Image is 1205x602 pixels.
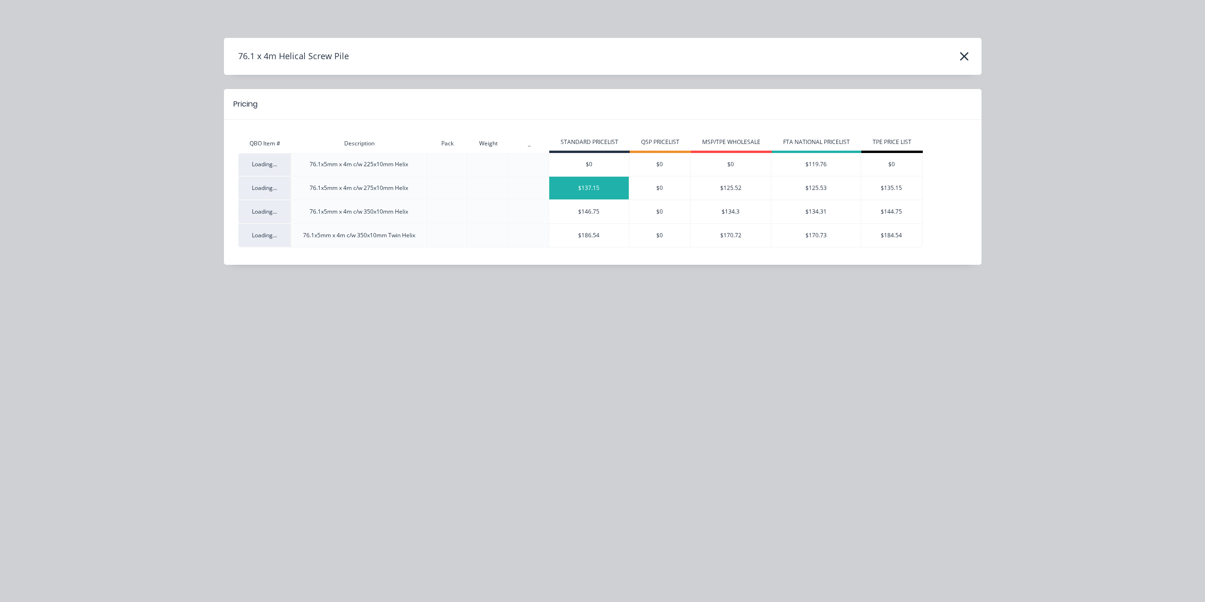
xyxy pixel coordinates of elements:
div: 76.1x5mm x 4m c/w 350x10mm Helix [292,207,427,216]
div: TPE PRICE LIST [861,138,923,146]
div: $186.54 [549,231,629,240]
span: Loading... [252,231,277,239]
div: FTA NATIONAL PRICELIST [772,138,861,146]
div: QSP PRICELIST [630,138,691,146]
div: Description [292,139,428,148]
div: $0 [549,160,629,169]
div: $0 [630,231,690,240]
h4: 76.1 x 4m Helical Screw Pile [224,47,349,65]
div: $119.76 [772,160,860,169]
div: $125.53 [772,184,860,192]
div: QBO Item # [238,139,292,148]
div: MSP/TPE WHOLESALE [691,138,772,146]
div: $184.54 [861,231,922,240]
span: Loading... [252,184,277,192]
div: $135.15 [861,184,922,192]
div: 76.1x5mm x 4m c/w 225x10mm Helix [292,160,427,169]
div: $125.52 [691,184,771,192]
div: _ [509,139,549,148]
div: $134.3 [691,207,771,216]
div: $170.73 [772,231,860,240]
div: $0 [861,160,922,169]
div: $0 [630,184,690,192]
div: $170.72 [691,231,771,240]
div: STANDARD PRICELIST [549,138,630,146]
div: 76.1x5mm x 4m c/w 275x10mm Helix [292,184,427,192]
div: $0 [691,160,771,169]
div: Weight [468,139,509,148]
div: Pricing [233,99,258,110]
span: Loading... [252,207,277,216]
div: $0 [630,160,690,169]
span: Loading... [252,160,277,168]
div: $134.31 [772,207,860,216]
div: $146.75 [549,207,629,216]
div: $144.75 [861,207,922,216]
div: Pack [428,139,468,148]
div: 76.1x5mm x 4m c/w 350x10mm Twin Helix [292,231,427,240]
div: $0 [630,207,690,216]
div: $137.15 [549,184,629,192]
